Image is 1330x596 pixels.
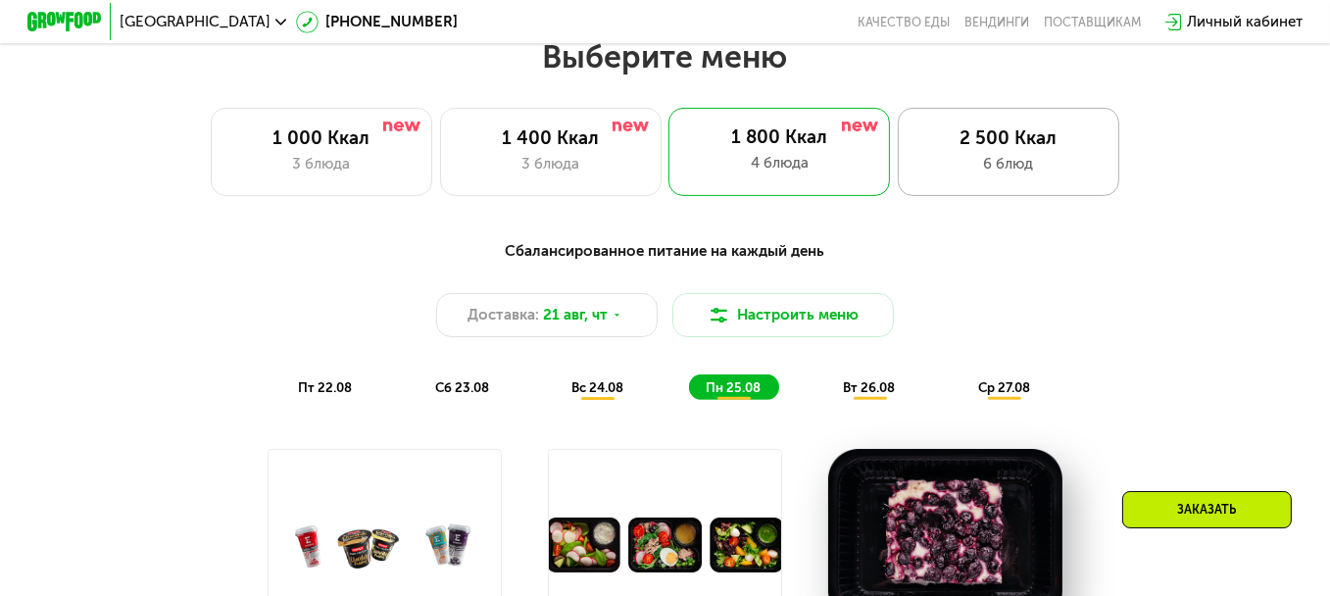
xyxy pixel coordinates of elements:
div: 1 800 Ккал [687,126,871,149]
div: 3 блюда [230,153,413,175]
div: Заказать [1122,491,1292,528]
a: [PHONE_NUMBER] [296,11,458,33]
span: пт 22.08 [298,380,352,395]
h2: Выберите меню [59,37,1270,76]
div: 1 000 Ккал [230,127,413,150]
div: поставщикам [1045,15,1142,29]
div: 1 400 Ккал [459,127,641,150]
div: Сбалансированное питание на каждый день [119,240,1212,264]
div: 6 блюд [917,153,1100,175]
span: пн 25.08 [706,380,761,395]
span: Доставка: [468,304,539,326]
span: сб 23.08 [435,380,489,395]
span: вс 24.08 [571,380,623,395]
div: 2 500 Ккал [917,127,1100,150]
span: 21 авг, чт [543,304,608,326]
div: Личный кабинет [1187,11,1303,33]
a: Вендинги [965,15,1030,29]
span: вт 26.08 [843,380,895,395]
button: Настроить меню [672,293,894,337]
div: 4 блюда [687,152,871,174]
div: 3 блюда [459,153,641,175]
span: ср 27.08 [978,380,1030,395]
a: Качество еды [858,15,950,29]
span: [GEOGRAPHIC_DATA] [121,15,271,29]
